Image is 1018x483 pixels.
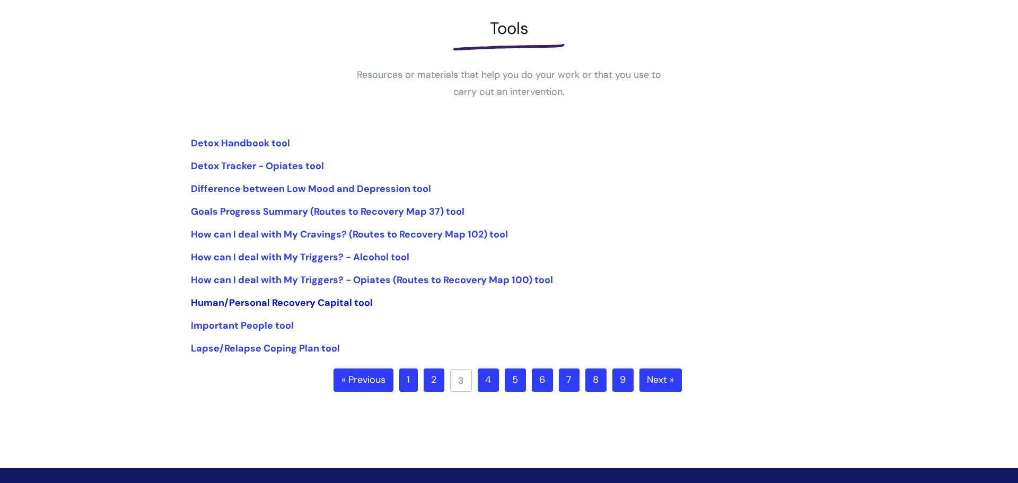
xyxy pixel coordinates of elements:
[450,369,472,392] a: 3
[191,342,340,355] a: Lapse/Relapse Coping Plan tool
[191,251,409,264] a: How can I deal with My Triggers? - Alcohol tool
[505,368,526,392] a: 5
[585,368,607,392] a: 8
[191,182,431,195] a: Difference between Low Mood and Depression tool
[191,228,508,241] a: How can I deal with My Cravings? (Routes to Recovery Map 102) tool
[191,205,464,218] a: Goals Progress Summary (Routes to Recovery Map 37) tool
[191,296,373,309] a: Human/Personal Recovery Capital tool
[191,19,827,38] h1: Tools
[639,368,682,392] a: Next »
[191,137,290,150] a: Detox Handbook tool
[399,368,418,392] a: 1
[191,160,324,172] a: Detox Tracker - Opiates tool
[559,368,580,392] a: 7
[191,319,294,332] a: Important People tool
[532,368,553,392] a: 6
[424,368,444,392] a: 2
[612,368,634,392] a: 9
[191,274,553,286] a: How can I deal with My Triggers? - Opiates (Routes to Recovery Map 100) tool
[334,368,393,392] a: « Previous
[350,66,668,101] p: Resources or materials that help you do your work or that you use to carry out an intervention.
[478,368,499,392] a: 4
